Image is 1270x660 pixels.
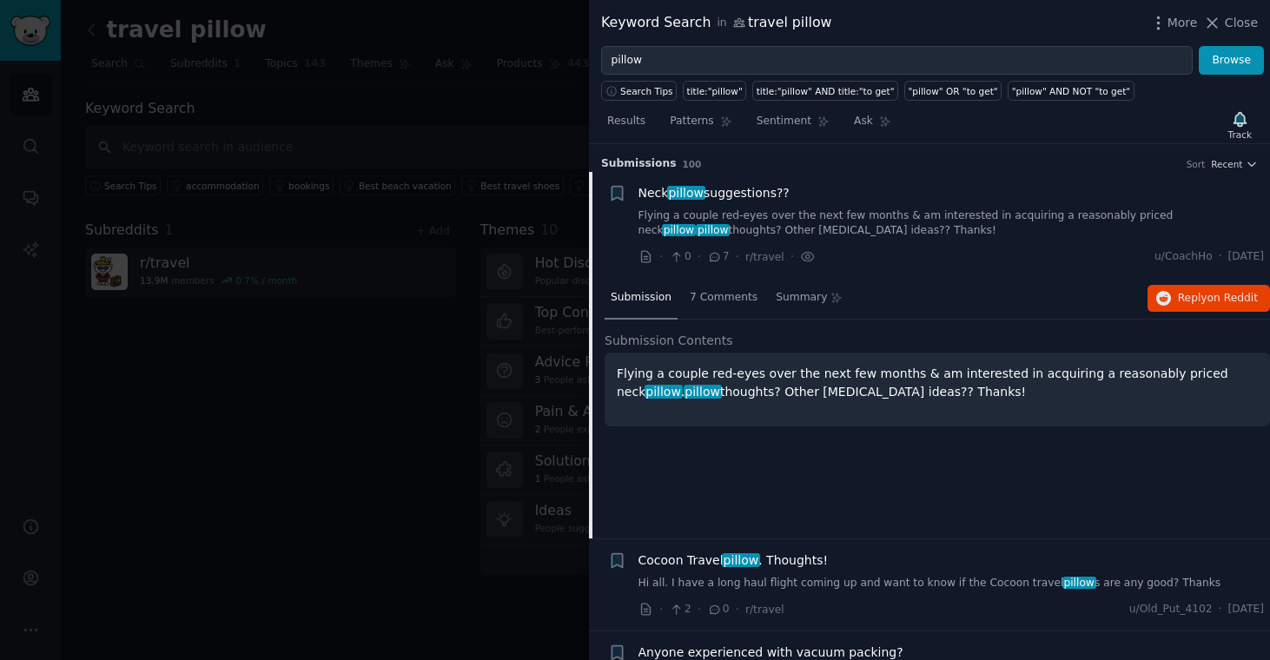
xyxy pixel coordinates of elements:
[662,224,696,236] span: pillow
[638,208,1265,239] a: Flying a couple red-eyes over the next few months & am interested in acquiring a reasonably price...
[690,290,757,306] span: 7 Comments
[620,85,673,97] span: Search Tips
[1008,81,1134,101] a: "pillow" AND NOT "to get"
[698,247,701,266] span: ·
[1129,602,1213,617] span: u/Old_Put_4102
[1225,14,1258,32] span: Close
[1203,14,1258,32] button: Close
[638,184,790,202] span: Neck suggestions??
[669,602,691,617] span: 2
[1222,107,1258,143] button: Track
[601,108,652,143] a: Results
[607,114,645,129] span: Results
[669,249,691,265] span: 0
[605,332,733,350] span: Submission Contents
[736,247,739,266] span: ·
[601,156,677,172] span: Submission s
[684,385,722,399] span: pillow
[611,290,671,306] span: Submission
[667,186,705,200] span: pillow
[1154,249,1213,265] span: u/CoachHo
[1228,129,1252,141] div: Track
[1228,602,1264,617] span: [DATE]
[745,604,784,616] span: r/travel
[722,553,760,567] span: pillow
[638,184,790,202] a: Neckpillowsuggestions??
[1199,46,1264,76] button: Browse
[659,600,663,618] span: ·
[698,600,701,618] span: ·
[1167,14,1198,32] span: More
[1148,285,1270,313] button: Replyon Reddit
[670,114,713,129] span: Patterns
[717,16,726,31] span: in
[664,108,738,143] a: Patterns
[1211,158,1258,170] button: Recent
[751,108,836,143] a: Sentiment
[757,85,895,97] div: title:"pillow" AND title:"to get"
[909,85,998,97] div: "pillow" OR "to get"
[1219,602,1222,617] span: ·
[1012,85,1131,97] div: "pillow" AND NOT "to get"
[745,251,784,263] span: r/travel
[1149,14,1198,32] button: More
[707,249,729,265] span: 7
[1219,249,1222,265] span: ·
[638,551,829,570] a: Cocoon Travelpillow. Thoughts!
[601,46,1193,76] input: Try a keyword related to your business
[757,114,811,129] span: Sentiment
[638,551,829,570] span: Cocoon Travel . Thoughts!
[736,600,739,618] span: ·
[1178,291,1258,307] span: Reply
[683,81,746,101] a: title:"pillow"
[683,159,702,169] span: 100
[776,290,827,306] span: Summary
[659,247,663,266] span: ·
[904,81,1002,101] a: "pillow" OR "to get"
[601,81,677,101] button: Search Tips
[848,108,897,143] a: Ask
[1228,249,1264,265] span: [DATE]
[601,12,831,34] div: Keyword Search travel pillow
[1187,158,1206,170] div: Sort
[1211,158,1242,170] span: Recent
[790,247,794,266] span: ·
[1062,577,1096,589] span: pillow
[1207,292,1258,304] span: on Reddit
[707,602,729,617] span: 0
[638,576,1265,591] a: Hi all. I have a long haul flight coming up and want to know if the Cocoon travelpillows are any ...
[687,85,743,97] div: title:"pillow"
[617,365,1258,401] p: Flying a couple red-eyes over the next few months & am interested in acquiring a reasonably price...
[752,81,898,101] a: title:"pillow" AND title:"to get"
[854,114,873,129] span: Ask
[645,385,683,399] span: pillow
[696,224,730,236] span: pillow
